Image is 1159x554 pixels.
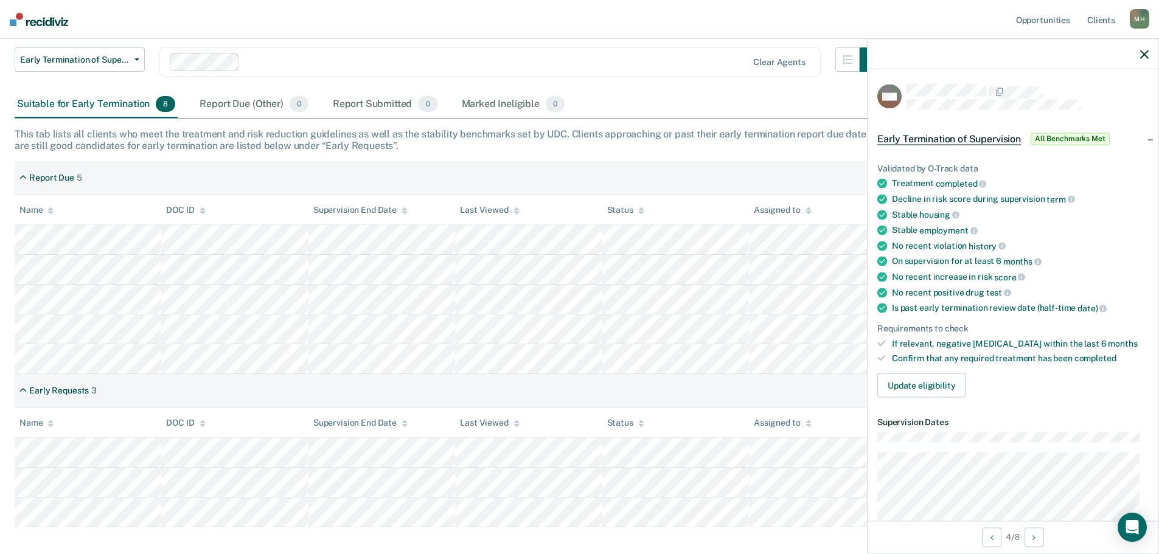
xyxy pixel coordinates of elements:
dt: Supervision Dates [877,417,1149,428]
span: employment [919,225,977,235]
button: Next Opportunity [1025,527,1044,547]
div: Open Intercom Messenger [1118,513,1147,542]
div: Supervision End Date [313,418,408,428]
div: Report Due (Other) [197,91,310,118]
img: Recidiviz [10,13,68,26]
div: This tab lists all clients who meet the treatment and risk reduction guidelines as well as the st... [15,128,1144,151]
button: Update eligibility [877,373,966,398]
div: M H [1130,9,1149,29]
span: Early Termination of Supervision [877,133,1021,145]
span: 0 [546,96,565,112]
div: No recent positive drug [892,287,1149,298]
span: 0 [418,96,437,112]
div: Confirm that any required treatment has been [892,353,1149,364]
span: 8 [156,96,175,112]
div: Decline in risk score during supervision [892,193,1149,204]
button: Previous Opportunity [982,527,1001,547]
div: Status [607,205,644,215]
span: months [1003,257,1042,266]
span: score [994,272,1025,282]
div: Suitable for Early Termination [15,91,178,118]
span: All Benchmarks Met [1031,133,1110,145]
span: date) [1077,303,1107,313]
div: Last Viewed [460,205,519,215]
div: Early Termination of SupervisionAll Benchmarks Met [868,119,1158,158]
span: housing [919,210,959,220]
div: Validated by O-Track data [877,163,1149,173]
div: Marked Ineligible [459,91,568,118]
div: Report Due [29,173,74,183]
div: Assigned to [754,418,811,428]
div: Requirements to check [877,323,1149,333]
div: Last Viewed [460,418,519,428]
div: Report Submitted [330,91,440,118]
div: Stable [892,209,1149,220]
div: No recent violation [892,240,1149,251]
span: Early Termination of Supervision [20,55,130,65]
span: history [969,241,1006,251]
div: DOC ID [166,205,205,215]
div: Clear agents [753,57,805,68]
div: 4 / 8 [868,521,1158,553]
div: On supervision for at least 6 [892,256,1149,267]
div: 3 [91,386,97,396]
span: months [1108,338,1137,348]
div: Early Requests [29,386,89,396]
div: Is past early termination review date (half-time [892,303,1149,314]
div: Name [19,418,54,428]
span: term [1046,194,1074,204]
div: No recent increase in risk [892,271,1149,282]
div: Assigned to [754,205,811,215]
div: 5 [77,173,82,183]
span: test [986,288,1011,297]
div: Supervision End Date [313,205,408,215]
div: Name [19,205,54,215]
span: 0 [290,96,308,112]
span: completed [936,179,987,189]
div: If relevant, negative [MEDICAL_DATA] within the last 6 [892,338,1149,348]
span: completed [1074,353,1116,363]
div: Treatment [892,178,1149,189]
div: Stable [892,225,1149,236]
div: DOC ID [166,418,205,428]
div: Status [607,418,644,428]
